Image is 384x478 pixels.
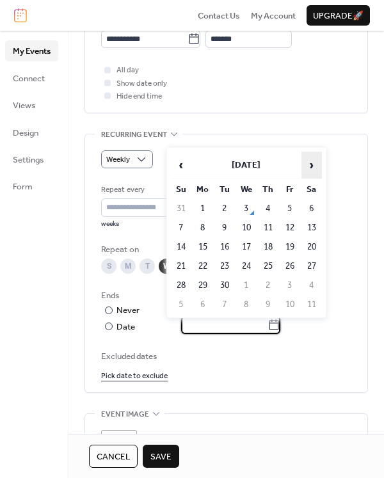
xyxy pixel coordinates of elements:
div: weeks [101,219,188,228]
span: My Events [13,45,51,58]
td: 5 [280,200,300,218]
td: 16 [214,238,235,256]
button: Cancel [89,445,138,468]
td: 2 [258,276,278,294]
span: Show date only [116,77,167,90]
a: Design [5,122,58,143]
button: Upgrade🚀 [307,5,370,26]
td: 20 [301,238,322,256]
span: Design [13,127,38,139]
td: 11 [258,219,278,237]
td: 1 [193,200,213,218]
span: Weekly [106,152,130,167]
div: S [101,259,116,274]
a: Connect [5,68,58,88]
td: 3 [280,276,300,294]
td: 6 [301,200,322,218]
td: 27 [301,257,322,275]
span: Form [13,180,33,193]
span: Settings [13,154,44,166]
td: 8 [236,296,257,314]
td: 22 [193,257,213,275]
th: Tu [214,180,235,198]
td: 28 [171,276,191,294]
th: Sa [301,180,322,198]
span: Hide end time [116,90,162,103]
td: 18 [258,238,278,256]
span: Save [150,450,172,463]
div: ; [101,430,137,466]
div: Repeat every [101,184,185,196]
td: 4 [258,200,278,218]
span: › [302,152,321,178]
td: 14 [171,238,191,256]
th: Su [171,180,191,198]
div: M [120,259,136,274]
span: Event image [101,408,149,421]
div: Repeat on [101,243,349,256]
a: My Events [5,40,58,61]
div: T [140,259,155,274]
td: 10 [236,219,257,237]
td: 13 [301,219,322,237]
td: 23 [214,257,235,275]
a: Settings [5,149,58,170]
span: ‹ [172,152,191,178]
button: Save [143,445,179,468]
div: Ends [101,289,349,302]
span: Connect [13,72,45,85]
td: 9 [258,296,278,314]
span: Views [13,99,35,112]
td: 7 [214,296,235,314]
td: 29 [193,276,213,294]
div: Date [116,320,280,334]
td: 3 [236,200,257,218]
td: 5 [171,296,191,314]
td: 21 [171,257,191,275]
td: 26 [280,257,300,275]
span: Contact Us [198,10,240,22]
th: Fr [280,180,300,198]
td: 7 [171,219,191,237]
th: [DATE] [193,152,300,179]
td: 31 [171,200,191,218]
td: 17 [236,238,257,256]
span: Excluded dates [101,350,351,363]
td: 4 [301,276,322,294]
span: Recurring event [101,128,167,141]
td: 10 [280,296,300,314]
th: Mo [193,180,213,198]
td: 2 [214,200,235,218]
td: 6 [193,296,213,314]
a: Views [5,95,58,115]
td: 30 [214,276,235,294]
th: Th [258,180,278,198]
td: 8 [193,219,213,237]
td: 1 [236,276,257,294]
th: We [236,180,257,198]
span: Upgrade 🚀 [313,10,364,22]
td: 15 [193,238,213,256]
a: Form [5,176,58,196]
td: 9 [214,219,235,237]
td: 11 [301,296,322,314]
a: My Account [251,9,296,22]
td: 12 [280,219,300,237]
div: W [159,259,174,274]
td: 19 [280,238,300,256]
span: Pick date to exclude [101,370,168,383]
span: My Account [251,10,296,22]
td: 24 [236,257,257,275]
img: logo [14,8,27,22]
div: Never [116,304,140,317]
a: Contact Us [198,9,240,22]
td: 25 [258,257,278,275]
span: Cancel [97,450,130,463]
span: All day [116,64,139,77]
